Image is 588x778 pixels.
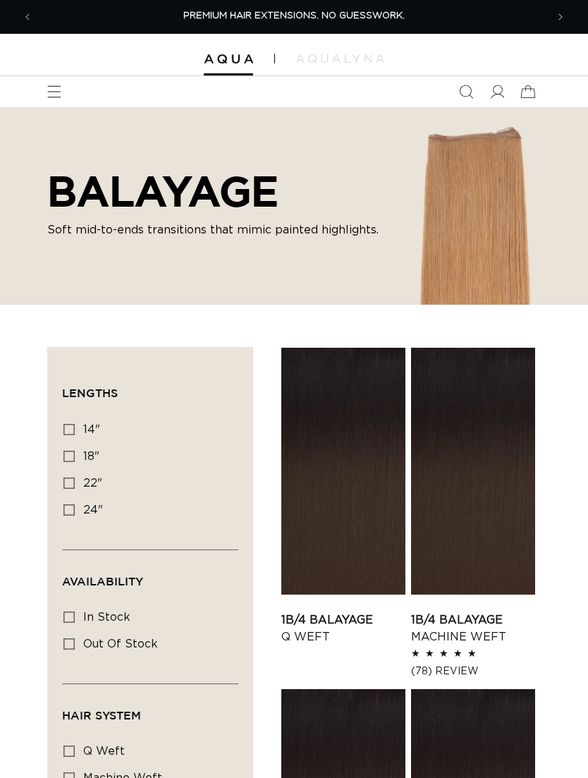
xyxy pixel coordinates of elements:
[183,11,405,20] span: PREMIUM HAIR EXTENSIONS. NO GUESSWORK.
[83,638,158,650] span: Out of stock
[83,478,102,489] span: 22"
[83,451,99,462] span: 18"
[62,575,143,588] span: Availability
[83,612,130,623] span: In stock
[204,54,253,64] img: Aqua Hair Extensions
[281,612,405,645] a: 1B/4 Balayage Q Weft
[451,76,482,107] summary: Search
[62,684,238,735] summary: Hair System (0 selected)
[47,221,379,238] p: Soft mid-to-ends transitions that mimic painted highlights.
[39,76,70,107] summary: Menu
[62,387,118,399] span: Lengths
[83,746,125,757] span: q weft
[62,550,238,601] summary: Availability (0 selected)
[83,504,103,516] span: 24"
[47,166,379,216] h2: BALAYAGE
[12,1,43,32] button: Previous announcement
[411,612,535,645] a: 1B/4 Balayage Machine Weft
[545,1,576,32] button: Next announcement
[62,709,141,722] span: Hair System
[62,362,238,413] summary: Lengths (0 selected)
[83,424,100,435] span: 14"
[296,54,384,63] img: aqualyna.com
